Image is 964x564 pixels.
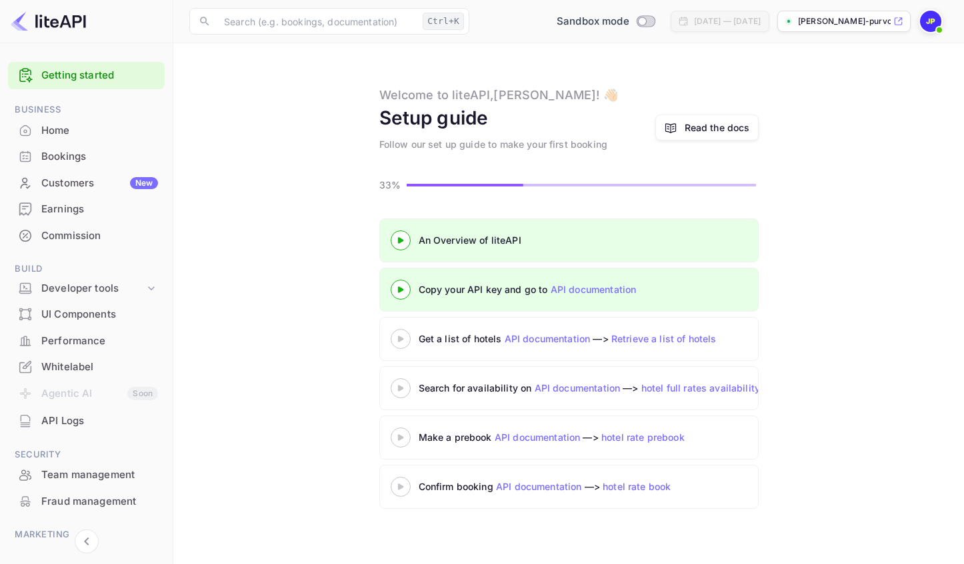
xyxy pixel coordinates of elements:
[75,529,99,553] button: Collapse navigation
[798,15,891,27] p: [PERSON_NAME]-purvor-f0k4y.nui...
[419,381,885,395] div: Search for availability on —>
[655,115,759,141] a: Read the docs
[8,223,165,248] a: Commission
[8,103,165,117] span: Business
[496,481,582,492] a: API documentation
[694,15,761,27] div: [DATE] — [DATE]
[419,430,752,444] div: Make a prebook —>
[41,149,158,164] div: Bookings
[8,328,165,354] div: Performance
[641,382,760,394] a: hotel full rates availability
[601,431,685,443] a: hotel rate prebook
[551,14,660,29] div: Switch to Production mode
[8,170,165,196] div: CustomersNew
[41,494,158,509] div: Fraud management
[8,196,165,221] a: Earnings
[419,282,752,296] div: Copy your API key and go to
[495,431,581,443] a: API documentation
[379,104,489,132] div: Setup guide
[8,302,165,326] a: UI Components
[685,121,750,135] a: Read the docs
[551,284,637,295] a: API documentation
[41,281,145,296] div: Developer tools
[379,86,618,104] div: Welcome to liteAPI, [PERSON_NAME] ! 👋🏻
[41,123,158,139] div: Home
[41,68,158,83] a: Getting started
[8,462,165,488] div: Team management
[8,527,165,542] span: Marketing
[505,333,591,344] a: API documentation
[8,118,165,144] div: Home
[8,462,165,487] a: Team management
[41,202,158,217] div: Earnings
[419,332,752,346] div: Get a list of hotels —>
[8,489,165,515] div: Fraud management
[611,333,717,344] a: Retrieve a list of hotels
[11,11,86,32] img: LiteAPI logo
[8,408,165,434] div: API Logs
[41,176,158,191] div: Customers
[379,137,608,151] div: Follow our set up guide to make your first booking
[8,302,165,328] div: UI Components
[41,228,158,244] div: Commission
[603,481,671,492] a: hotel rate book
[8,62,165,89] div: Getting started
[379,178,403,192] p: 33%
[8,489,165,513] a: Fraud management
[8,277,165,300] div: Developer tools
[41,467,158,483] div: Team management
[41,360,158,375] div: Whitelabel
[8,447,165,462] span: Security
[8,408,165,433] a: API Logs
[557,14,629,29] span: Sandbox mode
[535,382,621,394] a: API documentation
[41,414,158,429] div: API Logs
[8,354,165,380] div: Whitelabel
[419,479,752,493] div: Confirm booking —>
[8,170,165,195] a: CustomersNew
[8,354,165,379] a: Whitelabel
[41,307,158,322] div: UI Components
[8,144,165,170] div: Bookings
[419,233,752,247] div: An Overview of liteAPI
[8,144,165,168] a: Bookings
[8,328,165,353] a: Performance
[41,334,158,349] div: Performance
[216,8,417,35] input: Search (e.g. bookings, documentation)
[8,223,165,249] div: Commission
[8,196,165,222] div: Earnings
[8,118,165,142] a: Home
[8,262,165,276] span: Build
[423,13,464,30] div: Ctrl+K
[920,11,941,32] img: Jason Purvor
[130,177,158,189] div: New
